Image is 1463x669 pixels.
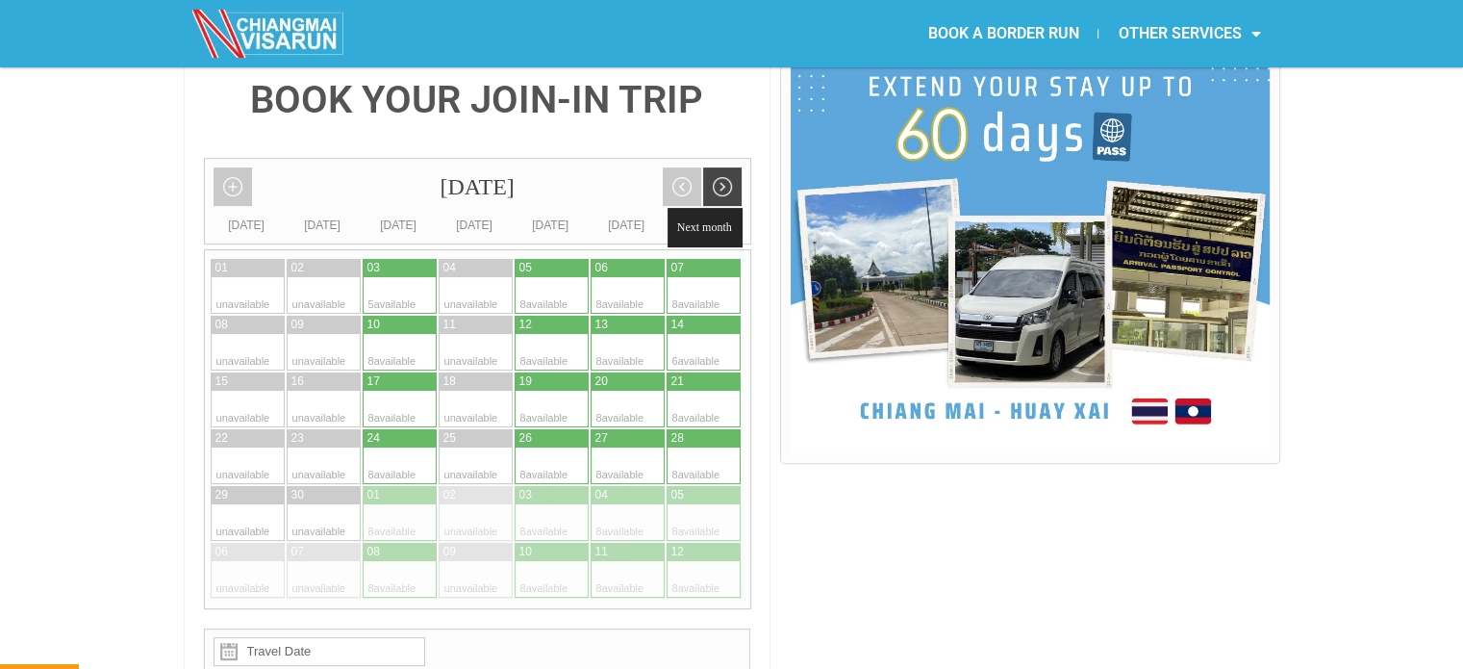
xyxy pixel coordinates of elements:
div: 01 [367,487,380,503]
nav: Menu [731,12,1279,56]
h4: BOOK YOUR JOIN-IN TRIP [204,81,751,119]
div: 02 [291,260,304,276]
div: 11 [595,544,608,560]
div: 23 [291,430,304,447]
div: 07 [671,260,684,276]
div: [DATE] [665,216,741,235]
div: 12 [519,317,532,333]
div: [DATE] [437,216,513,235]
div: 08 [367,544,380,560]
div: 08 [215,317,228,333]
div: [DATE] [285,216,361,235]
div: 26 [519,430,532,447]
div: 19 [519,373,532,390]
div: 20 [595,373,608,390]
div: 01 [215,260,228,276]
div: 24 [367,430,380,447]
div: 12 [671,544,684,560]
div: 29 [215,487,228,503]
div: 06 [215,544,228,560]
div: [DATE] [209,216,285,235]
div: 22 [215,430,228,447]
div: 05 [671,487,684,503]
div: 02 [443,487,456,503]
a: Next month [703,167,742,206]
div: 18 [443,373,456,390]
a: BOOK A BORDER RUN [908,12,1097,56]
div: [DATE] [513,216,589,235]
div: 04 [443,260,456,276]
div: 28 [671,430,684,447]
div: 16 [291,373,304,390]
div: 27 [595,430,608,447]
div: 06 [595,260,608,276]
div: 25 [443,430,456,447]
div: 10 [519,544,532,560]
div: 09 [443,544,456,560]
div: 14 [671,317,684,333]
div: 11 [443,317,456,333]
div: 03 [519,487,532,503]
a: OTHER SERVICES [1098,12,1279,56]
div: 10 [367,317,380,333]
span: Next month [668,208,742,246]
div: [DATE] [361,216,437,235]
div: 05 [519,260,532,276]
div: 30 [291,487,304,503]
div: [DATE] [205,159,750,216]
div: 21 [671,373,684,390]
div: 13 [595,317,608,333]
div: 04 [595,487,608,503]
div: 09 [291,317,304,333]
div: 03 [367,260,380,276]
div: 17 [367,373,380,390]
div: 07 [291,544,304,560]
div: [DATE] [589,216,665,235]
div: 15 [215,373,228,390]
